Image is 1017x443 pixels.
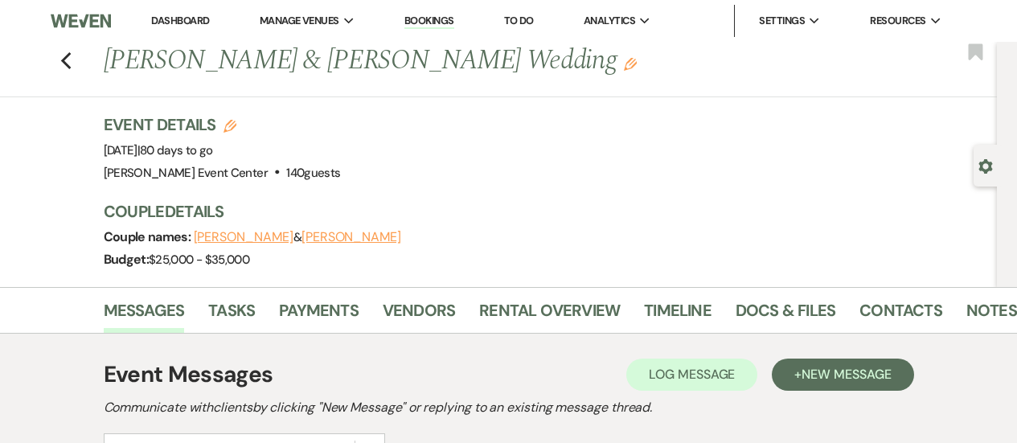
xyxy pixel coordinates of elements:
span: [DATE] [104,142,213,158]
h1: Event Messages [104,358,273,392]
h3: Couple Details [104,200,982,223]
button: Log Message [626,359,757,391]
button: Edit [624,56,637,71]
span: $25,000 - $35,000 [149,252,249,268]
a: Notes [966,297,1017,333]
a: Timeline [644,297,711,333]
button: [PERSON_NAME] [194,231,293,244]
a: Vendors [383,297,455,333]
h3: Event Details [104,113,341,136]
a: Payments [279,297,359,333]
span: 140 guests [286,165,340,181]
span: & [194,229,401,245]
img: Weven Logo [51,4,110,38]
button: +New Message [772,359,913,391]
a: Bookings [404,14,454,29]
h1: [PERSON_NAME] & [PERSON_NAME] Wedding [104,42,812,80]
span: Analytics [584,13,635,29]
a: Contacts [859,297,942,333]
span: Settings [759,13,805,29]
span: Resources [870,13,925,29]
span: New Message [802,366,891,383]
button: [PERSON_NAME] [301,231,401,244]
span: Log Message [649,366,735,383]
span: 80 days to go [140,142,213,158]
span: | [137,142,213,158]
a: To Do [504,14,534,27]
a: Dashboard [151,14,209,27]
span: Budget: [104,251,150,268]
a: Docs & Files [736,297,835,333]
span: [PERSON_NAME] Event Center [104,165,268,181]
a: Tasks [208,297,255,333]
span: Couple names: [104,228,194,245]
button: Open lead details [978,158,993,173]
a: Messages [104,297,185,333]
a: Rental Overview [479,297,620,333]
h2: Communicate with clients by clicking "New Message" or replying to an existing message thread. [104,398,914,417]
span: Manage Venues [260,13,339,29]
